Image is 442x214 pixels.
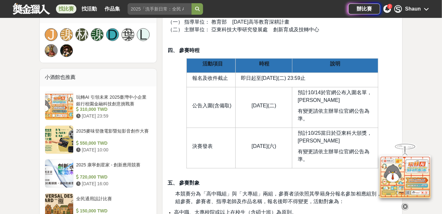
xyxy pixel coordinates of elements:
[76,113,149,119] div: [DATE] 23:59
[330,61,340,66] strong: 說明
[298,90,372,103] span: 預計10/14於官網公布入圍名單，[PERSON_NAME]
[76,195,149,208] div: 全民通用設計比賽
[202,61,223,66] strong: 活動項目
[394,5,402,13] div: S
[45,28,58,41] a: J
[76,128,149,140] div: 2025麥味登微電影暨短影音創作大賽
[175,191,397,204] span: 本競賽分為「高中職組」與「大專組」兩組，參賽者須依照其學籍身分報名參加相應組別，不得跨組參賽。參賽者、指導老師及作品名稱，報名後即不得變更，活動對象為：
[348,4,380,14] a: 辦比賽
[45,159,152,188] a: 2025 康寧創星家 - 創新應用競賽 720,000 TWD [DATE] 16:00
[252,143,276,149] span: [DATE](六)
[102,4,122,13] a: 作品集
[79,4,99,13] a: 找活動
[76,180,149,187] div: [DATE] 16:00
[40,68,157,86] div: 小酒館也推薦
[192,143,213,149] span: 決賽發表
[298,130,372,143] span: 預計10/25當日於亞東科大頒獎，[PERSON_NAME]
[192,103,232,108] span: 公告入圍(含備取)
[45,91,152,120] a: 玩轉AI 引領未來 2025臺灣中小企業銀行校園金融科技創意挑戰賽 310,000 TWD [DATE] 23:59
[405,5,421,13] div: Shaun
[389,4,391,8] span: 2
[252,103,276,108] span: [DATE](二)
[192,75,228,81] span: 報名及收件截止
[168,48,200,53] strong: 四、 參賽時程
[241,75,306,81] span: 即日起至[DATE](二) 23:59止
[76,140,149,147] div: 550,000 TWD
[76,162,149,174] div: 2025 康寧創星家 - 創新應用競賽
[122,28,134,41] a: 葉
[259,61,269,66] strong: 時程
[106,28,119,41] a: D
[137,28,150,41] a: L
[56,4,76,13] a: 找比賽
[298,108,369,121] span: 有變更請依主辦單位官網公告為準。
[76,174,149,180] div: 720,000 TWD
[60,44,73,57] img: Avatar
[168,27,320,32] span: （二） 主辦單位： 亞東科技大學研究發展處 創新育成及技轉中心
[76,147,149,153] div: [DATE] 10:00
[91,28,104,41] a: 謝
[168,19,289,25] span: （一） 指導單位： 教育部 [DATE]高等教育深耕計畫
[45,44,57,57] img: Avatar
[76,106,149,113] div: 310,000 TWD
[380,156,431,198] img: d2146d9a-e6f6-4337-9592-8cefde37ba6b.png
[76,94,149,106] div: 玩轉AI 引領未來 2025臺灣中小企業銀行校園金融科技創意挑戰賽
[60,28,73,41] a: 謝
[168,180,200,186] strong: 五、 參賽對象
[128,3,192,15] input: 2025「洗手新日常：全民 ALL IN」洗手歌全台徵選
[75,28,88,41] a: 林
[45,44,58,57] a: Avatar
[298,149,369,162] span: 有變更請依主辦單位官網公告為準。
[45,125,152,154] a: 2025麥味登微電影暨短影音創作大賽 550,000 TWD [DATE] 10:00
